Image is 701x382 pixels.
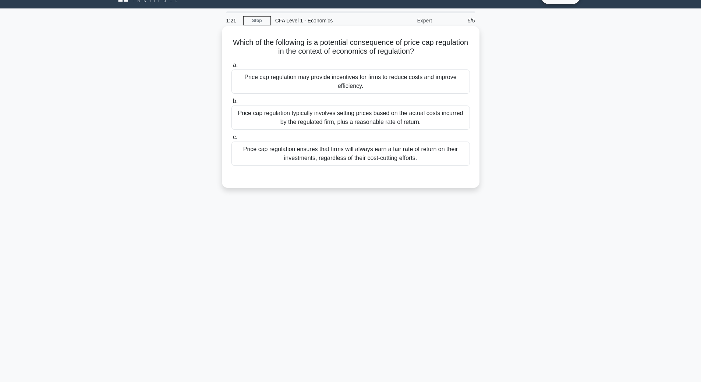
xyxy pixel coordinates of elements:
[372,13,436,28] div: Expert
[233,134,237,140] span: c.
[436,13,479,28] div: 5/5
[233,62,238,68] span: a.
[243,16,271,25] a: Stop
[231,106,470,130] div: Price cap regulation typically involves setting prices based on the actual costs incurred by the ...
[231,38,471,56] h5: Which of the following is a potential consequence of price cap regulation in the context of econo...
[231,142,470,166] div: Price cap regulation ensures that firms will always earn a fair rate of return on their investmen...
[271,13,372,28] div: CFA Level 1 - Economics
[231,69,470,94] div: Price cap regulation may provide incentives for firms to reduce costs and improve efficiency.
[233,98,238,104] span: b.
[222,13,243,28] div: 1:21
